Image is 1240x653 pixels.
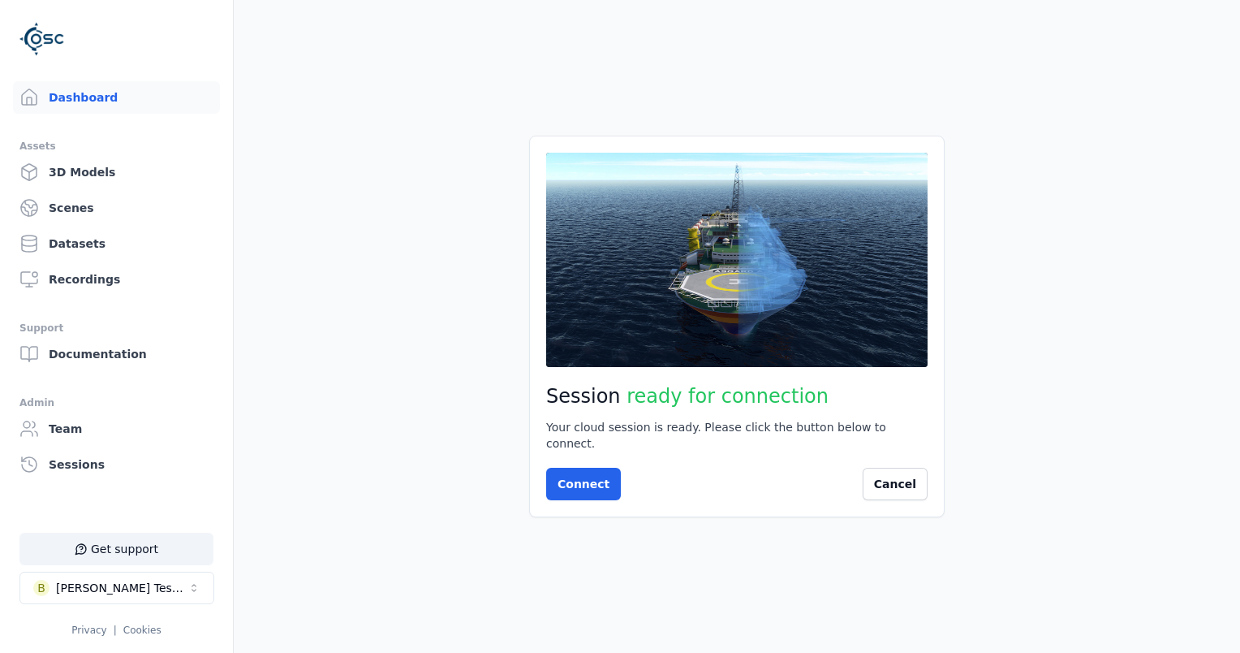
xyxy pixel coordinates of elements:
[19,533,213,565] button: Get support
[13,338,220,370] a: Documentation
[13,227,220,260] a: Datasets
[546,383,928,409] h2: Session
[123,625,161,636] a: Cookies
[13,413,220,445] a: Team
[19,393,213,413] div: Admin
[19,16,65,62] img: Logo
[56,580,187,596] div: [PERSON_NAME] Testspace
[546,419,928,452] div: Your cloud session is ready. Please click the button below to connect.
[19,136,213,156] div: Assets
[626,385,829,408] span: ready for connection
[546,468,621,500] button: Connect
[19,572,214,604] button: Select a workspace
[13,81,220,114] a: Dashboard
[13,156,220,188] a: 3D Models
[863,468,928,500] button: Cancel
[13,448,220,481] a: Sessions
[114,625,117,636] span: |
[71,625,106,636] a: Privacy
[13,192,220,224] a: Scenes
[33,580,50,596] div: B
[19,318,213,338] div: Support
[13,263,220,296] a: Recordings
